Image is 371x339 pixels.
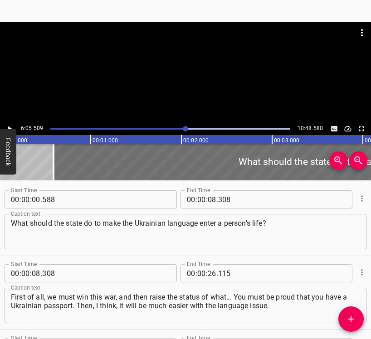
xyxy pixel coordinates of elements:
[11,293,360,319] textarea: First of all, we must win this war, and then raise the status of what… You must be proud that you...
[349,151,367,169] button: Zoom Out
[21,264,30,282] input: 00
[11,264,20,282] input: 00
[338,306,364,332] button: Add Cue
[298,125,323,131] span: 10:48.580
[11,190,20,208] input: 00
[342,123,354,135] button: Change Playback Speed
[195,264,197,282] span: :
[208,264,216,282] input: 26
[216,264,218,282] span: .
[4,123,15,135] button: Play/Pause
[195,190,197,208] span: :
[30,190,32,208] span: :
[197,190,206,208] input: 00
[11,219,360,245] textarea: What should the state do to make the Ukrainian language enter a person’s life?
[356,187,366,210] div: Cue Options
[356,193,368,204] button: Cue Options
[21,125,43,131] span: 6:05.509
[32,190,40,208] input: 00
[206,190,208,208] span: :
[329,151,347,169] button: Zoom In
[40,190,42,208] span: .
[356,123,367,135] button: Toggle fullscreen
[187,264,195,282] input: 00
[42,190,125,208] input: 588
[216,190,218,208] span: .
[197,264,206,282] input: 00
[30,264,32,282] span: :
[208,190,216,208] input: 08
[20,264,21,282] span: :
[32,264,40,282] input: 08
[328,123,340,135] button: Toggle captions
[218,190,301,208] input: 308
[218,264,301,282] input: 115
[21,190,30,208] input: 00
[40,264,42,282] span: .
[93,137,118,144] text: 00:01.000
[206,264,208,282] span: :
[20,190,21,208] span: :
[356,266,368,278] button: Cue Options
[356,261,366,284] div: Cue Options
[42,264,125,282] input: 308
[187,190,195,208] input: 00
[50,128,290,130] div: Play progress
[274,137,299,144] text: 00:03.000
[183,137,209,144] text: 00:02.000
